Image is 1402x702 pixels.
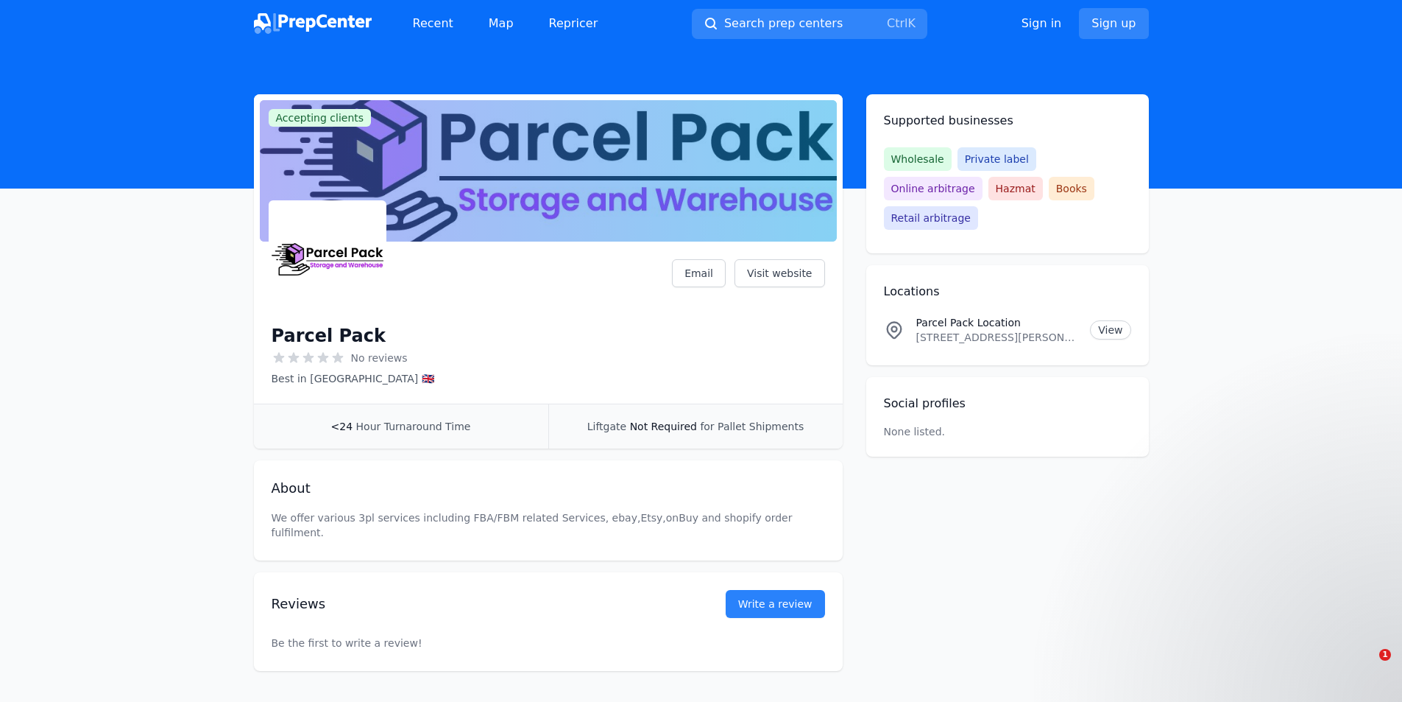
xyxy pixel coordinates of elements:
[884,283,1131,301] h2: Locations
[672,259,726,287] a: Email
[401,9,465,38] a: Recent
[537,9,610,38] a: Repricer
[700,421,804,432] span: for Pallet Shipments
[272,510,825,540] p: We offer various 3pl services including FBA/FBM related Services, ebay,Etsy,onBuy and shopify ord...
[884,177,983,200] span: Online arbitrage
[356,421,471,432] span: Hour Turnaround Time
[272,371,434,386] p: Best in [GEOGRAPHIC_DATA] 🇬🇧
[884,112,1131,130] h2: Supported businesses
[1079,8,1148,39] a: Sign up
[884,395,1131,413] h2: Social profiles
[724,15,843,32] span: Search prep centers
[726,590,825,618] a: Write a review
[587,421,626,432] span: Liftgate
[477,9,525,38] a: Map
[907,16,916,30] kbd: K
[692,9,927,39] button: Search prep centersCtrlK
[884,424,946,439] p: None listed.
[884,206,978,230] span: Retail arbitrage
[884,147,952,171] span: Wholesale
[272,478,825,499] h2: About
[351,351,408,365] span: No reviews
[916,330,1079,345] p: [STREET_ADDRESS][PERSON_NAME][PERSON_NAME]
[957,147,1036,171] span: Private label
[272,606,825,680] p: Be the first to write a review!
[734,259,825,287] a: Visit website
[331,421,353,432] span: <24
[1049,177,1094,200] span: Books
[1349,649,1384,684] iframe: Intercom live chat
[630,421,697,432] span: Not Required
[1379,649,1391,661] span: 1
[887,16,907,30] kbd: Ctrl
[988,177,1043,200] span: Hazmat
[272,594,679,614] h2: Reviews
[916,315,1079,330] p: Parcel Pack Location
[272,203,383,315] img: Parcel Pack
[272,324,386,348] h1: Parcel Pack
[1090,320,1130,340] a: View
[269,109,372,127] span: Accepting clients
[254,13,372,34] img: PrepCenter
[1022,15,1062,32] a: Sign in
